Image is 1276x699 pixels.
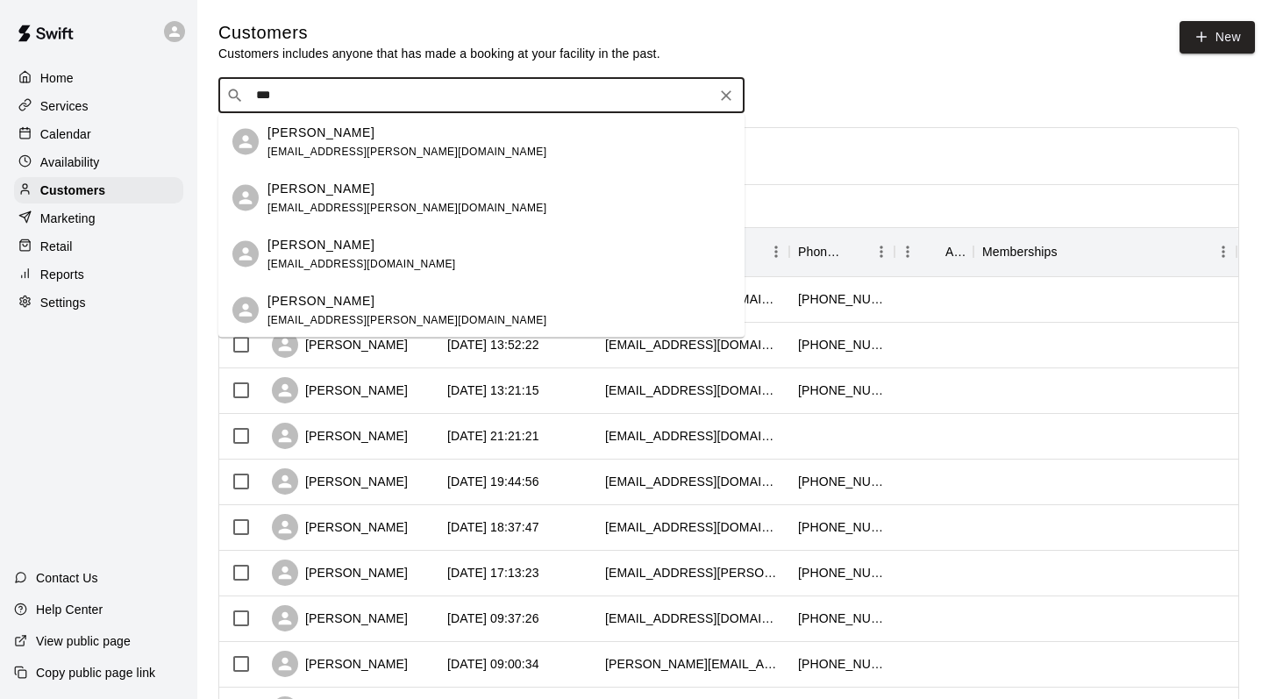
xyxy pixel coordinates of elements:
[447,564,539,581] div: 2025-08-19 17:13:23
[14,149,183,175] a: Availability
[982,227,1058,276] div: Memberships
[218,45,660,62] p: Customers includes anyone that has made a booking at your facility in the past.
[605,518,781,536] div: pciampa5@gmail.com
[798,227,844,276] div: Phone Number
[895,239,921,265] button: Menu
[40,125,91,143] p: Calendar
[596,227,789,276] div: Email
[272,514,408,540] div: [PERSON_NAME]
[267,235,374,253] p: [PERSON_NAME]
[272,332,408,358] div: [PERSON_NAME]
[447,473,539,490] div: 2025-08-19 19:44:56
[267,291,374,310] p: [PERSON_NAME]
[605,382,781,399] div: grant@groundburgerbar.ca
[605,564,781,581] div: mcuoco@rogers.com
[40,294,86,311] p: Settings
[36,664,155,681] p: Copy public page link
[40,210,96,227] p: Marketing
[14,205,183,232] a: Marketing
[973,227,1237,276] div: Memberships
[895,227,973,276] div: Age
[40,238,73,255] p: Retail
[798,610,886,627] div: +17053093599
[798,290,886,308] div: +16475347745
[763,239,789,265] button: Menu
[14,233,183,260] a: Retail
[798,473,886,490] div: +16474482004
[272,560,408,586] div: [PERSON_NAME]
[218,78,745,113] div: Search customers by name or email
[798,336,886,353] div: +14168173913
[605,427,781,445] div: huangchia75@hotmail.com
[267,313,546,325] span: [EMAIL_ADDRESS][PERSON_NAME][DOMAIN_NAME]
[40,153,100,171] p: Availability
[36,632,131,650] p: View public page
[447,427,539,445] div: 2025-08-19 21:21:21
[14,93,183,119] a: Services
[272,651,408,677] div: [PERSON_NAME]
[447,655,539,673] div: 2025-08-19 09:00:34
[40,97,89,115] p: Services
[921,239,945,264] button: Sort
[798,518,886,536] div: +14169945743
[605,655,781,673] div: joe@cosentinofam.ca
[40,69,74,87] p: Home
[267,123,374,141] p: [PERSON_NAME]
[267,201,546,213] span: [EMAIL_ADDRESS][PERSON_NAME][DOMAIN_NAME]
[267,145,546,157] span: [EMAIL_ADDRESS][PERSON_NAME][DOMAIN_NAME]
[14,65,183,91] a: Home
[447,336,539,353] div: 2025-08-20 13:52:22
[798,382,886,399] div: +16474036000
[232,185,259,211] div: Isa Ladha
[272,605,408,631] div: [PERSON_NAME]
[272,468,408,495] div: [PERSON_NAME]
[447,610,539,627] div: 2025-08-19 09:37:26
[605,336,781,353] div: deanna_colangelo@hotmail.com
[272,423,408,449] div: [PERSON_NAME]
[1180,21,1255,53] a: New
[447,382,539,399] div: 2025-08-20 13:21:15
[714,83,738,108] button: Clear
[40,266,84,283] p: Reports
[1058,239,1082,264] button: Sort
[14,261,183,288] a: Reports
[36,601,103,618] p: Help Center
[267,257,456,269] span: [EMAIL_ADDRESS][DOMAIN_NAME]
[14,177,183,203] a: Customers
[447,518,539,536] div: 2025-08-19 18:37:47
[267,179,374,197] p: [PERSON_NAME]
[605,473,781,490] div: ddoharris@gmail.com
[605,610,781,627] div: tanfur@hotmail.com
[272,377,408,403] div: [PERSON_NAME]
[36,569,98,587] p: Contact Us
[14,121,183,147] a: Calendar
[945,227,965,276] div: Age
[844,239,868,264] button: Sort
[232,129,259,155] div: Yusuf Ladha
[232,297,259,324] div: Isa Ladha
[232,241,259,267] div: Dharam Gill
[798,655,886,673] div: +19052515116
[868,239,895,265] button: Menu
[1210,239,1237,265] button: Menu
[789,227,895,276] div: Phone Number
[218,21,660,45] h5: Customers
[14,289,183,316] a: Settings
[40,182,105,199] p: Customers
[798,564,886,581] div: +14164732085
